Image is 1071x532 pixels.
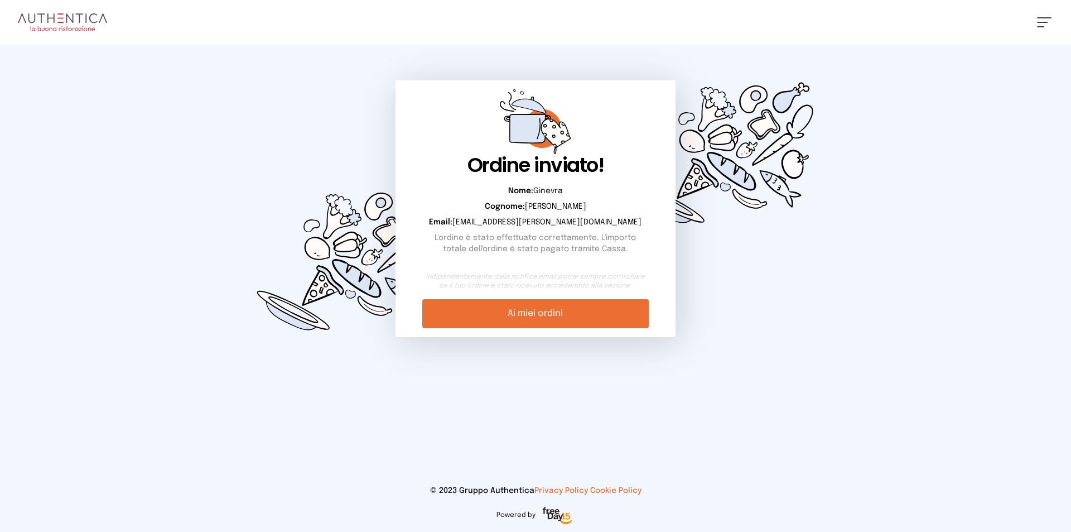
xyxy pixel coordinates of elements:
a: Cookie Policy [590,487,641,495]
a: Ai miei ordini [422,299,648,328]
img: d0449c3114cc73e99fc76ced0c51d0cd.svg [241,152,455,368]
small: Indipendentemente dalla notifica email potrai sempre controllare se il tuo ordine è stato ricevut... [422,272,648,290]
p: [EMAIL_ADDRESS][PERSON_NAME][DOMAIN_NAME] [422,217,648,228]
span: Powered by [496,511,535,520]
p: © 2023 Gruppo Authentica [18,485,1053,496]
p: L'ordine è stato effettuato correttamente. L'importo totale dell'ordine è stato pagato tramite Ca... [422,232,648,255]
h1: Ordine inviato! [422,154,648,176]
b: Email: [429,218,452,226]
b: Cognome: [485,203,525,210]
a: Privacy Policy [534,487,588,495]
img: logo-freeday.3e08031.png [540,505,575,528]
b: Nome: [508,187,533,195]
img: logo.8f33a47.png [18,13,107,31]
img: d0449c3114cc73e99fc76ced0c51d0cd.svg [616,45,830,261]
p: Ginevra [422,185,648,196]
p: [PERSON_NAME] [422,201,648,212]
